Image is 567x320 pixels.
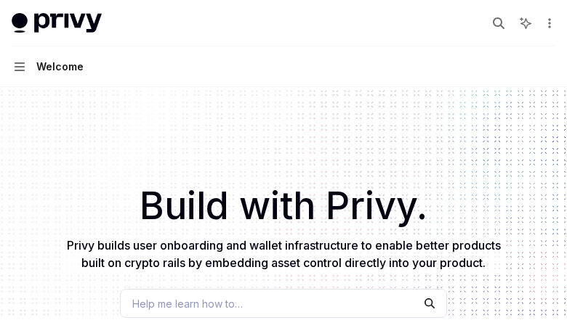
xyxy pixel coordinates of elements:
[67,238,501,270] span: Privy builds user onboarding and wallet infrastructure to enable better products built on crypto ...
[12,13,102,33] img: light logo
[36,58,84,75] div: Welcome
[140,193,427,219] span: Build with Privy.
[132,296,243,311] span: Help me learn how to…
[541,13,555,33] button: More actions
